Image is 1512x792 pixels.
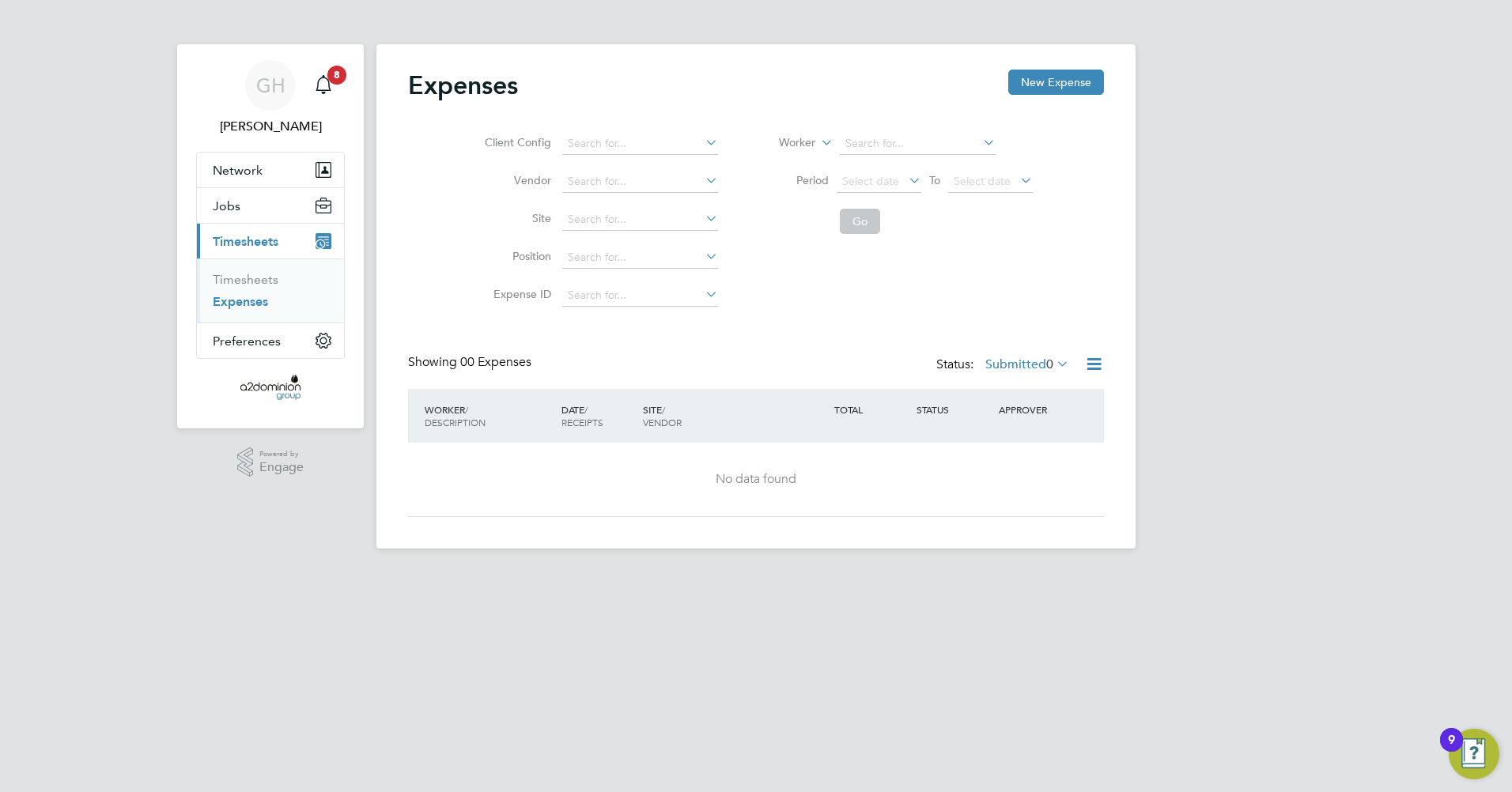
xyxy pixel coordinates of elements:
[465,403,468,416] span: /
[213,163,263,178] span: Network
[840,209,880,234] button: Go
[213,334,281,349] span: Preferences
[237,447,304,477] a: Powered byEngage
[213,198,240,213] span: Jobs
[639,395,830,436] div: SITE
[480,249,551,263] label: Position
[840,133,996,155] input: Search for...
[558,395,640,436] div: DATE
[424,471,1088,488] div: No data found
[259,461,304,474] span: Engage
[562,171,718,193] input: Search for...
[936,354,1072,376] div: Status:
[995,395,1077,424] div: APPROVER
[1046,356,1053,372] span: 0
[480,211,551,225] label: Site
[562,209,718,231] input: Search for...
[213,272,278,287] a: Timesheets
[758,173,829,187] label: Period
[480,287,551,301] label: Expense ID
[408,70,518,101] h2: Expenses
[197,188,344,223] button: Jobs
[584,403,588,416] span: /
[197,258,344,322] div: Timesheets
[562,285,718,307] input: Search for...
[830,395,913,424] div: TOTAL
[197,224,344,258] button: Timesheets
[213,234,278,249] span: Timesheets
[327,66,346,85] span: 8
[643,416,682,428] span: VENDOR
[561,416,603,428] span: RECEIPTS
[308,60,339,111] a: 8
[196,375,345,400] a: Go to home page
[924,170,945,190] span: To
[1008,70,1104,95] button: New Expense
[954,174,1011,188] span: Select date
[985,356,1069,372] label: Submitted
[408,354,535,371] div: Showing
[197,153,344,187] button: Network
[425,416,486,428] span: DESCRIPTION
[1448,740,1455,760] div: 9
[913,395,995,424] div: STATUS
[662,403,665,416] span: /
[1449,729,1499,779] button: Open Resource Center, 9 new notifications
[256,75,285,96] span: GH
[744,135,815,151] label: Worker
[240,375,300,400] img: a2dominion-logo-retina.png
[197,323,344,358] button: Preferences
[842,174,899,188] span: Select date
[480,135,551,149] label: Client Config
[196,117,345,136] span: Graham Horsley
[259,447,304,461] span: Powered by
[562,133,718,155] input: Search for...
[213,294,268,309] a: Expenses
[421,395,558,436] div: WORKER
[480,173,551,187] label: Vendor
[196,60,345,136] a: GH[PERSON_NAME]
[460,354,531,370] span: 00 Expenses
[562,247,718,269] input: Search for...
[177,44,364,428] nav: Main navigation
